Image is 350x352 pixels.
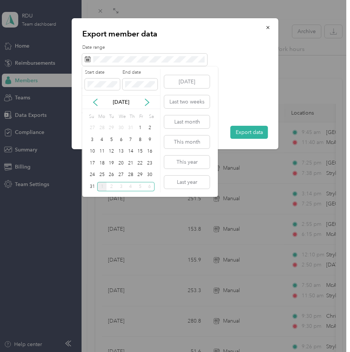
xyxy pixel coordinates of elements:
[122,69,157,76] label: End date
[116,124,126,133] div: 30
[136,124,145,133] div: 1
[116,147,126,156] div: 13
[145,124,155,133] div: 2
[97,159,107,168] div: 18
[106,182,116,191] div: 2
[105,98,137,106] p: [DATE]
[126,135,136,144] div: 7
[97,112,105,122] div: Mo
[97,135,107,144] div: 4
[97,182,107,191] div: 1
[106,135,116,144] div: 5
[97,124,107,133] div: 28
[108,112,115,122] div: Tu
[164,95,210,108] button: Last two weeks
[126,124,136,133] div: 31
[145,182,155,191] div: 6
[136,159,145,168] div: 22
[106,124,116,133] div: 29
[97,170,107,180] div: 25
[87,124,97,133] div: 27
[106,170,116,180] div: 26
[106,147,116,156] div: 12
[87,147,97,156] div: 10
[136,170,145,180] div: 29
[116,159,126,168] div: 20
[126,170,136,180] div: 28
[126,159,136,168] div: 21
[164,135,210,148] button: This month
[87,170,97,180] div: 24
[145,159,155,168] div: 23
[164,176,210,189] button: Last year
[136,182,145,191] div: 5
[116,170,126,180] div: 27
[126,147,136,156] div: 14
[87,159,97,168] div: 17
[87,112,95,122] div: Su
[116,182,126,191] div: 3
[136,135,145,144] div: 8
[82,44,268,51] label: Date range
[117,112,126,122] div: We
[106,159,116,168] div: 19
[164,156,210,169] button: This year
[116,135,126,144] div: 6
[147,112,155,122] div: Sa
[145,135,155,144] div: 9
[308,310,350,352] iframe: Everlance-gr Chat Button Frame
[97,147,107,156] div: 11
[164,75,210,88] button: [DATE]
[128,112,136,122] div: Th
[164,115,210,128] button: Last month
[136,147,145,156] div: 15
[85,69,120,76] label: Start date
[87,135,97,144] div: 3
[87,182,97,191] div: 31
[145,147,155,156] div: 16
[230,126,268,139] button: Export data
[82,29,268,39] p: Export member data
[138,112,145,122] div: Fr
[126,182,136,191] div: 4
[145,170,155,180] div: 30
